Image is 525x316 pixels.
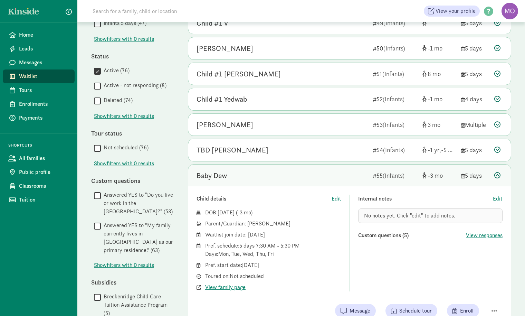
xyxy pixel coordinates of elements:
[422,69,456,78] div: [object Object]
[94,261,154,269] span: Show filters with 0 results
[424,6,480,17] a: View your profile
[3,42,75,56] a: Leads
[197,145,268,156] div: TBD Drakontaidis
[3,179,75,193] a: Classrooms
[19,168,69,176] span: Public profile
[373,69,417,78] div: 51
[205,231,341,239] div: Waitlist join date: [DATE]
[428,70,441,78] span: 8
[197,43,253,54] div: Violet Cortez
[3,28,75,42] a: Home
[88,4,282,18] input: Search for a family, child or location
[373,18,417,28] div: 49
[205,283,246,291] button: View family page
[461,145,489,155] div: 5 days
[91,176,174,185] div: Custom questions
[19,182,69,190] span: Classrooms
[428,146,441,154] span: -1
[238,209,251,216] span: -3
[460,307,474,315] span: Enroll
[383,121,404,129] span: (Infants)
[441,146,456,154] span: -5
[422,18,456,28] div: [object Object]
[94,35,154,43] span: Show filters with 0 results
[101,191,174,216] label: Answered YES to "Do you live or work in the [GEOGRAPHIC_DATA]?" (53)
[205,242,341,258] div: Pref. schedule: 5 days 7:30 AM - 5:30 PM Days: Mon, Tue, Wed, Thu, Fri
[3,165,75,179] a: Public profile
[19,86,69,94] span: Tours
[383,44,405,52] span: (Infants)
[461,44,489,53] div: 5 days
[3,151,75,165] a: All families
[422,171,456,180] div: [object Object]
[205,261,341,269] div: Pref. start date: [DATE]
[19,31,69,39] span: Home
[19,72,69,81] span: Waitlist
[3,193,75,207] a: Tuition
[422,145,456,155] div: [object Object]
[19,58,69,67] span: Messages
[3,83,75,97] a: Tours
[358,231,466,240] div: Custom questions (5)
[383,146,405,154] span: (Infants)
[197,170,227,181] div: Baby Dew
[205,220,341,228] div: Parent/Guardian: [PERSON_NAME]
[19,154,69,162] span: All families
[101,19,146,27] label: Infants 5 days (47)
[422,120,456,129] div: [object Object]
[197,68,281,80] div: Child #1 Herrera
[436,7,476,15] span: View your profile
[205,272,341,280] div: Toured on: Not scheduled
[3,56,75,69] a: Messages
[3,97,75,111] a: Enrollments
[3,69,75,83] a: Waitlist
[91,52,174,61] div: Status
[373,145,417,155] div: 54
[428,95,442,103] span: -1
[493,195,503,203] button: Edit
[358,195,493,203] div: Internal notes
[373,120,417,129] div: 53
[19,196,69,204] span: Tuition
[19,100,69,108] span: Enrollments
[94,112,154,120] span: Show filters with 0 results
[399,307,432,315] span: Schedule tour
[101,143,149,152] label: Not scheduled (76)
[461,171,489,180] div: 5 days
[383,171,404,179] span: (Infants)
[428,171,443,179] span: -3
[94,261,154,269] button: Showfilters with 0 results
[94,35,154,43] button: Showfilters with 0 results
[373,94,417,104] div: 52
[332,195,341,203] button: Edit
[461,69,489,78] div: 5 days
[19,114,69,122] span: Payments
[94,159,154,168] button: Showfilters with 0 results
[422,94,456,104] div: [object Object]
[428,121,440,129] span: 3
[350,307,370,315] span: Message
[383,95,404,103] span: (Infants)
[461,18,489,28] div: 5 days
[197,94,247,105] div: Child #1 Yedwab
[218,209,235,216] span: [DATE]
[94,159,154,168] span: Show filters with 0 results
[428,44,442,52] span: -1
[373,44,417,53] div: 50
[94,112,154,120] button: Showfilters with 0 results
[466,231,503,240] button: View responses
[101,96,133,104] label: Deleted (74)
[364,212,455,219] span: No notes yet. Click "edit" to add notes.
[205,208,341,217] div: DOB: ( )
[101,81,166,90] label: Active - not responding (8)
[490,283,525,316] iframe: Chat Widget
[383,19,405,27] span: (Infants)
[101,66,130,75] label: Active (76)
[197,195,332,203] div: Child details
[373,171,417,180] div: 55
[461,120,489,129] div: Multiple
